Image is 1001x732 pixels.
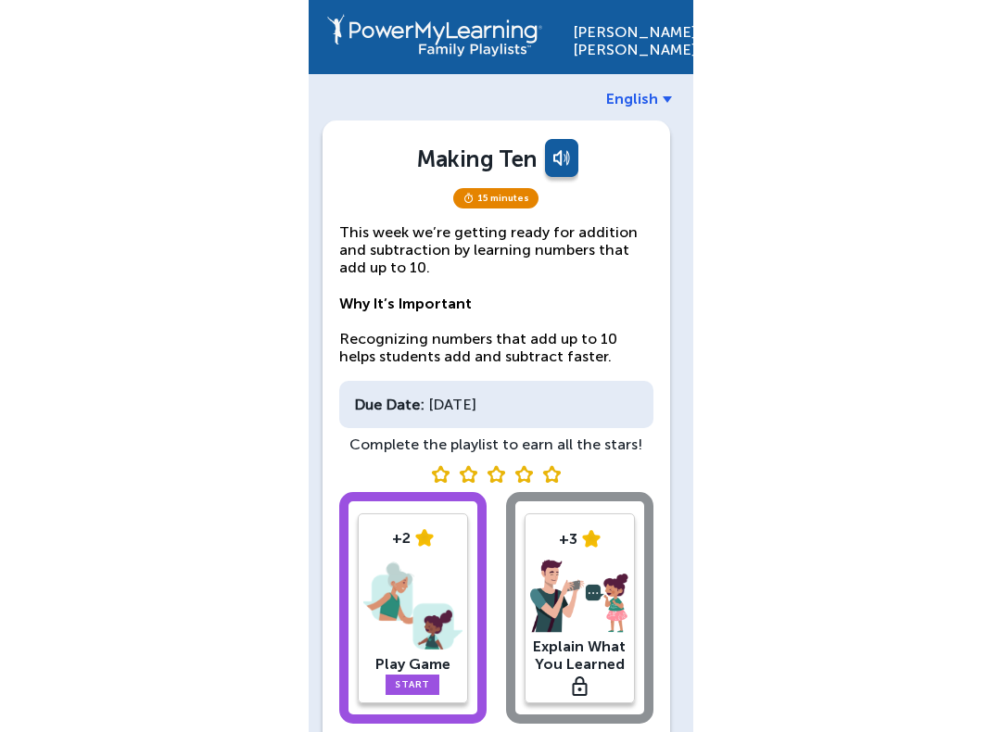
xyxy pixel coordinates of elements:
img: blank star [431,465,450,483]
div: +2 [363,529,462,547]
strong: Why It’s Important [339,295,472,312]
p: This week we’re getting ready for addition and subtraction by learning numbers that add up to 10.... [339,223,653,366]
span: 15 minutes [453,188,539,208]
div: [PERSON_NAME] [PERSON_NAME] [573,14,675,58]
span: English [606,90,658,107]
div: [DATE] [339,381,653,428]
img: blank star [514,465,533,483]
div: Making Ten [417,145,537,172]
a: English [606,90,672,107]
img: blank star [459,465,477,483]
img: PowerMyLearning Connect [327,14,542,57]
div: Complete the playlist to earn all the stars! [339,435,653,453]
a: Start [386,675,439,695]
div: Due Date: [354,396,424,413]
img: lock.svg [572,676,588,696]
img: blank star [487,465,505,483]
img: blank star [542,465,561,483]
img: star [415,529,434,547]
div: Play Game [363,655,462,673]
img: play-game.png [363,558,462,654]
img: timer.svg [462,193,475,204]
